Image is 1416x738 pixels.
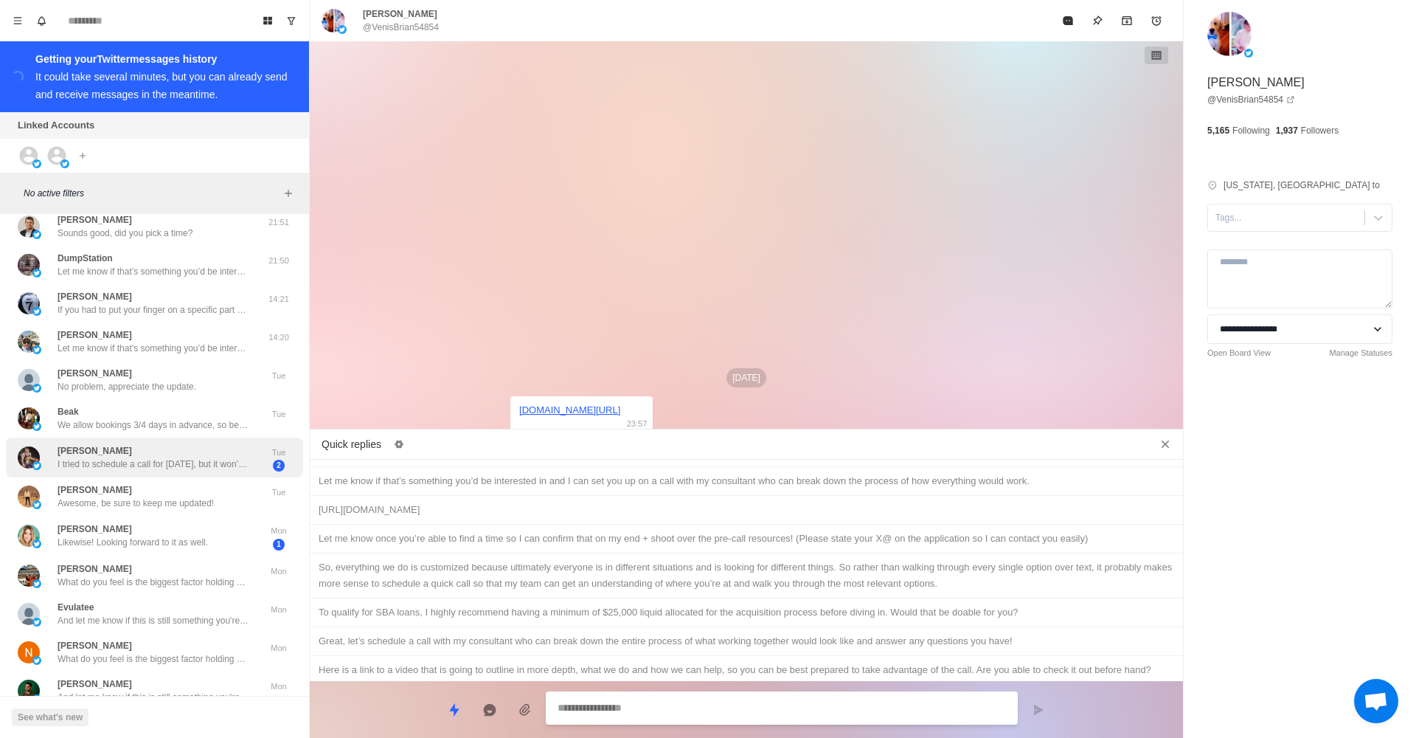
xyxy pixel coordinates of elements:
[18,603,40,625] img: picture
[338,25,347,34] img: picture
[35,50,291,68] div: Getting your Twitter messages history
[319,633,1174,649] div: Great, let’s schedule a call with my consultant who can break down the entire process of what wor...
[440,695,469,725] button: Quick replies
[18,118,94,133] p: Linked Accounts
[322,9,345,32] img: picture
[260,370,297,382] p: Tue
[58,677,132,691] p: [PERSON_NAME]
[58,213,132,227] p: [PERSON_NAME]
[260,331,297,344] p: 14:20
[319,604,1174,621] div: To qualify for SBA loans, I highly recommend having a minimum of $25,000 liquid allocated for the...
[260,642,297,655] p: Mon
[58,458,249,471] p: I tried to schedule a call for [DATE], but it won’t let me because I don’t have instagram and als...
[280,184,297,202] button: Add filters
[32,307,41,316] img: picture
[319,559,1174,592] div: So, everything we do is customized because ultimately everyone is in different situations and is ...
[58,576,249,589] p: What do you feel is the biggest factor holding you back from acquiring a business at the moment?
[18,486,40,508] img: picture
[519,404,620,415] a: [DOMAIN_NAME][URL]
[58,444,132,458] p: [PERSON_NAME]
[32,269,41,277] img: picture
[58,562,132,576] p: [PERSON_NAME]
[273,539,285,551] span: 1
[18,331,40,353] img: picture
[256,9,280,32] button: Board View
[18,641,40,663] img: picture
[1224,179,1380,192] p: [US_STATE], [GEOGRAPHIC_DATA] to
[58,652,249,666] p: What do you feel is the biggest factor holding you back from acquiring a business at the moment?
[32,500,41,509] img: picture
[58,380,196,393] p: No problem, appreciate the update.
[58,252,113,265] p: DumpStation
[32,461,41,470] img: picture
[58,290,132,303] p: [PERSON_NAME]
[58,227,192,240] p: Sounds good, did you pick a time?
[32,422,41,431] img: picture
[32,345,41,354] img: picture
[260,604,297,616] p: Mon
[18,292,40,314] img: picture
[1301,124,1339,137] p: Followers
[32,694,41,703] img: picture
[260,216,297,229] p: 21:51
[1232,124,1270,137] p: Following
[18,215,40,238] img: picture
[58,691,249,704] p: And let me know if this is still something you're interested in!
[322,437,381,452] p: Quick replies
[319,473,1174,489] div: Let me know if that’s something you’d be interested in and I can set you up on a call with my con...
[58,367,132,380] p: [PERSON_NAME]
[1276,124,1298,137] p: 1,937
[58,639,132,652] p: [PERSON_NAME]
[58,405,79,418] p: Beak
[260,446,297,459] p: Tue
[1244,49,1253,58] img: picture
[319,502,1174,518] div: [URL][DOMAIN_NAME]
[1207,93,1295,106] a: @VenisBrian54854
[58,523,132,536] p: [PERSON_NAME]
[58,497,214,510] p: Awesome, be sure to keep me updated!
[1083,6,1112,35] button: Pin
[363,7,437,21] p: [PERSON_NAME]
[18,369,40,391] img: picture
[32,230,41,239] img: picture
[726,368,766,387] p: [DATE]
[260,486,297,499] p: Tue
[58,342,249,355] p: Let me know if that’s something you’d be interested in and I can set you up on a call with my con...
[32,384,41,393] img: picture
[260,408,297,421] p: Tue
[1329,347,1392,359] a: Manage Statuses
[1112,6,1142,35] button: Archive
[29,9,53,32] button: Notifications
[6,9,29,32] button: Menu
[74,147,91,165] button: Add account
[32,159,41,168] img: picture
[475,695,504,725] button: Reply with AI
[319,531,1174,547] div: Let me know once you’re able to find a time so I can confirm that on my end + shoot over the pre-...
[58,536,208,549] p: Likewise! Looking forward to it as well.
[18,254,40,276] img: picture
[1153,432,1177,456] button: Close quick replies
[260,255,297,267] p: 21:50
[1053,6,1083,35] button: Mark as read
[32,539,41,548] img: picture
[35,71,288,100] div: It could take several minutes, but you can already send and receive messages in the meantime.
[273,460,285,472] span: 2
[58,328,132,342] p: [PERSON_NAME]
[18,407,40,430] img: picture
[58,601,94,614] p: Evulatee
[58,418,249,432] p: We allow bookings 3/4 days in advance, so be sure to keep an eye on the link!
[510,695,540,725] button: Add media
[1142,6,1171,35] button: Add reminder
[363,21,439,34] p: @VenisBrian54854
[319,662,1174,694] div: Here is a link to a video that is going to outline in more depth, what we do and how we can help,...
[60,159,69,168] img: picture
[32,579,41,588] img: picture
[24,187,280,200] p: No active filters
[1024,695,1053,725] button: Send message
[58,265,249,278] p: Let me know if that’s something you’d be interested in and I can set you up on a call with my con...
[18,565,40,587] img: picture
[32,618,41,627] img: picture
[1207,12,1252,56] img: picture
[32,656,41,665] img: picture
[280,9,303,32] button: Show unread conversations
